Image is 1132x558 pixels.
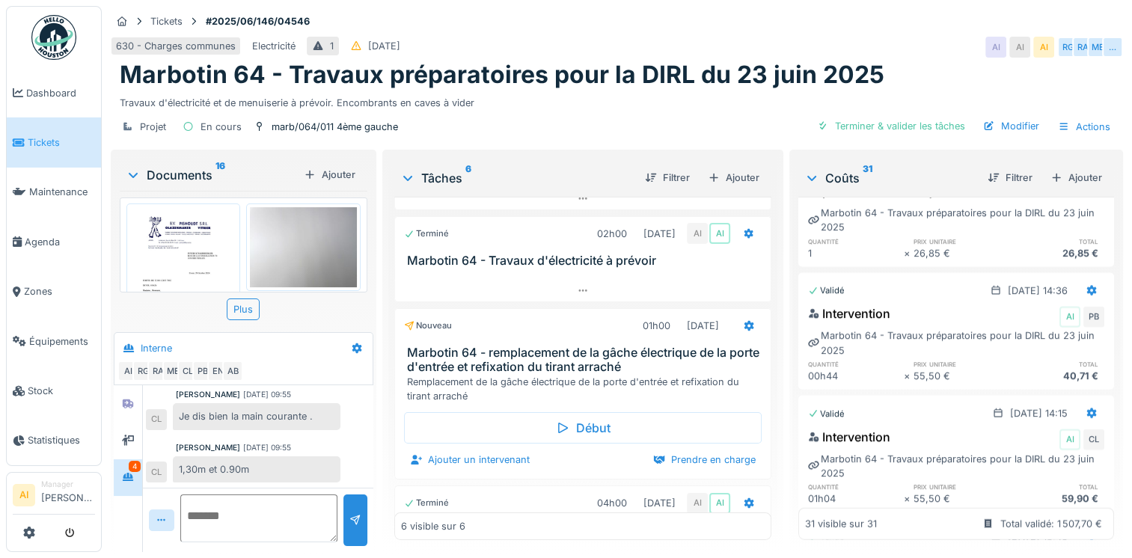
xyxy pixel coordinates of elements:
h6: prix unitaire [914,359,1009,369]
div: Validé [808,284,845,297]
div: AI [117,361,138,381]
div: CL [1083,429,1104,450]
div: Ajouter un intervenant [404,450,536,470]
div: 40,71 € [1009,369,1104,383]
span: Statistiques [28,433,95,447]
span: Tickets [28,135,95,150]
div: CL [177,361,198,381]
div: PB [192,361,213,381]
span: Équipements [29,334,95,349]
div: Ajouter [702,168,765,188]
img: rzg46dgzxpipsm60yoy3j9tzoxwn [250,207,356,287]
a: Tickets [7,117,101,167]
div: PB [1083,307,1104,328]
div: Plus [227,298,260,320]
div: 1,30m et 0.90m [173,456,340,482]
div: ME [1087,37,1108,58]
div: 02h00 [597,227,627,241]
div: 55,50 € [914,491,1009,506]
div: Marbotin 64 - Travaux préparatoires pour la DIRL du 23 juin 2025 [808,206,1104,234]
span: Zones [24,284,95,298]
div: Tâches [400,169,633,187]
li: AI [13,484,35,506]
sup: 16 [215,166,225,184]
h6: prix unitaire [914,236,1009,246]
img: uzzaoy41y2rgtyknkbwb69dahsse [130,207,236,358]
div: Electricité [252,39,296,53]
div: 55,50 € [914,369,1009,383]
div: Coûts [804,169,976,187]
div: [PERSON_NAME] [176,389,240,400]
h6: total [1009,359,1104,369]
div: RA [147,361,168,381]
div: 26,85 € [914,246,1009,260]
span: Stock [28,384,95,398]
div: 01h04 [808,491,904,506]
div: Marbotin 64 - Travaux préparatoires pour la DIRL du 23 juin 2025 [808,452,1104,480]
div: AI [985,37,1006,58]
div: Intervention [808,304,890,322]
sup: 6 [465,169,471,187]
div: Manager [41,479,95,490]
div: Interne [141,341,172,355]
h6: quantité [808,359,904,369]
div: Filtrer [639,168,696,188]
div: Ajouter [1044,168,1108,188]
div: RG [1057,37,1078,58]
div: 630 - Charges communes [116,39,236,53]
div: CL [146,409,167,430]
h6: quantité [808,482,904,491]
h3: Marbotin 64 - remplacement de la gâche électrique de la porte d'entrée et refixation du tirant ar... [407,346,765,374]
div: Travaux d'électricité et de menuiserie à prévoir. Encombrants en caves à vider [120,90,1114,110]
div: 26,85 € [1009,246,1104,260]
a: Maintenance [7,168,101,217]
h6: prix unitaire [914,482,1009,491]
div: Nouveau [404,319,452,332]
a: Stock [7,366,101,415]
div: En cours [201,120,242,134]
div: Je dis bien la main courante . [173,403,340,429]
div: AB [222,361,243,381]
div: [DATE] [643,496,676,510]
div: Total validé: 1 507,70 € [1000,517,1102,531]
a: AI Manager[PERSON_NAME] [13,479,95,515]
div: [DATE] 14:36 [1008,283,1068,298]
h6: total [1009,482,1104,491]
img: Badge_color-CXgf-gQk.svg [31,15,76,60]
div: [DATE] [368,39,400,53]
div: [DATE] 09:55 [243,442,291,453]
div: [PERSON_NAME] [176,442,240,453]
h3: Marbotin 64 - Travaux d'électricité à prévoir [407,254,765,268]
li: [PERSON_NAME] [41,479,95,511]
strong: #2025/06/146/04546 [200,14,316,28]
a: Agenda [7,217,101,266]
div: Documents [126,166,298,184]
div: [DATE] 09:55 [243,389,291,400]
div: Modifier [977,116,1045,136]
div: Terminé [404,497,449,509]
div: AI [687,493,708,514]
div: [DATE] [687,319,719,333]
div: AI [709,223,730,244]
div: 04h00 [597,496,627,510]
div: Filtrer [982,168,1038,188]
div: RG [132,361,153,381]
div: 59,90 € [1009,491,1104,506]
span: Maintenance [29,185,95,199]
div: EN [207,361,228,381]
span: Agenda [25,235,95,249]
div: 00h44 [808,369,904,383]
div: Tickets [150,14,183,28]
div: AI [687,223,708,244]
a: Zones [7,267,101,316]
div: AI [1059,307,1080,328]
div: [DATE] [643,227,676,241]
div: [DATE] 14:15 [1010,406,1068,420]
div: Début [404,412,762,444]
div: marb/064/011 4ème gauche [272,120,398,134]
div: Intervention [808,428,890,446]
div: 01h00 [643,319,670,333]
div: Terminer & valider les tâches [811,116,971,136]
div: CL [146,462,167,482]
div: × [904,491,914,506]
